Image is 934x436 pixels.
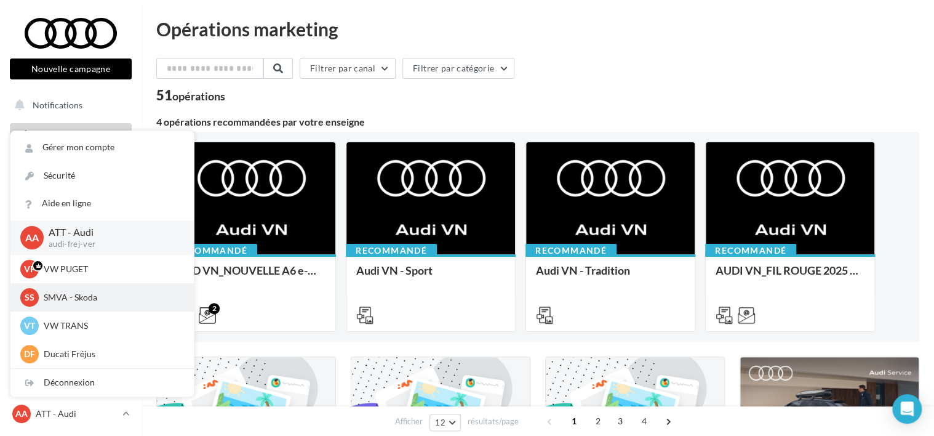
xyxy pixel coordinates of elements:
[10,59,132,79] button: Nouvelle campagne
[24,348,35,360] span: DF
[7,92,129,118] button: Notifications
[716,264,864,289] div: AUDI VN_FIL ROUGE 2025 - A1, Q2, Q3, Q5 et Q4 e-tron
[25,230,39,244] span: AA
[177,264,325,289] div: AUD VN_NOUVELLE A6 e-tron
[156,117,919,127] div: 4 opérations recommandées par votre enseigne
[44,263,179,275] p: VW PUGET
[24,320,35,332] span: VT
[49,239,174,250] p: audi-frej-ver
[536,264,685,289] div: Audi VN - Tradition
[7,277,134,313] a: PLV et print personnalisable
[7,123,134,149] a: Opérations
[10,369,194,397] div: Déconnexion
[36,408,118,420] p: ATT - Audi
[634,411,654,431] span: 4
[7,153,134,180] a: Boîte de réception
[402,58,514,79] button: Filtrer par catégorie
[468,416,519,427] span: résultats/page
[24,263,36,275] span: VP
[705,244,796,257] div: Recommandé
[44,291,179,304] p: SMVA - Skoda
[395,416,423,427] span: Afficher
[300,58,396,79] button: Filtrer par canal
[7,246,134,272] a: Médiathèque
[7,185,134,211] a: Visibilité en ligne
[10,402,132,426] a: AA ATT - Audi
[10,162,194,190] a: Sécurité
[7,216,134,242] a: Campagnes
[892,394,922,424] div: Open Intercom Messenger
[525,244,617,257] div: Recommandé
[209,303,220,314] div: 2
[156,89,225,102] div: 51
[25,291,34,304] span: SS
[44,320,179,332] p: VW TRANS
[356,264,505,289] div: Audi VN - Sport
[10,134,194,161] a: Gérer mon compte
[156,20,919,38] div: Opérations marketing
[44,348,179,360] p: Ducati Fréjus
[33,100,82,110] span: Notifications
[49,225,174,240] p: ATT - Audi
[429,414,461,431] button: 12
[172,91,225,102] div: opérations
[610,411,630,431] span: 3
[435,418,445,427] span: 12
[564,411,584,431] span: 1
[10,190,194,217] a: Aide en ligne
[346,244,437,257] div: Recommandé
[588,411,608,431] span: 2
[166,244,257,257] div: Recommandé
[15,408,28,420] span: AA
